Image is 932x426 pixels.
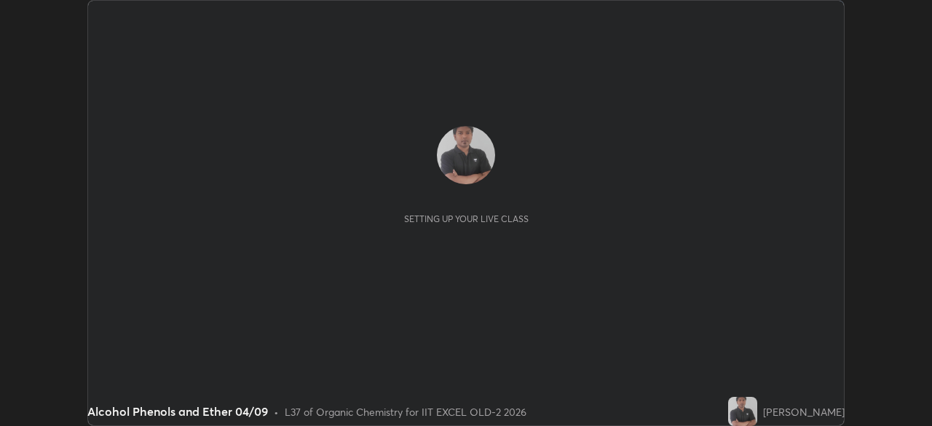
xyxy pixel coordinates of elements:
div: Alcohol Phenols and Ether 04/09 [87,403,268,420]
img: fc3e8d29f02343ad861eeaeadd1832a7.jpg [437,126,495,184]
div: L37 of Organic Chemistry for IIT EXCEL OLD-2 2026 [285,404,526,419]
img: fc3e8d29f02343ad861eeaeadd1832a7.jpg [728,397,757,426]
div: [PERSON_NAME] [763,404,845,419]
div: Setting up your live class [404,213,529,224]
div: • [274,404,279,419]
